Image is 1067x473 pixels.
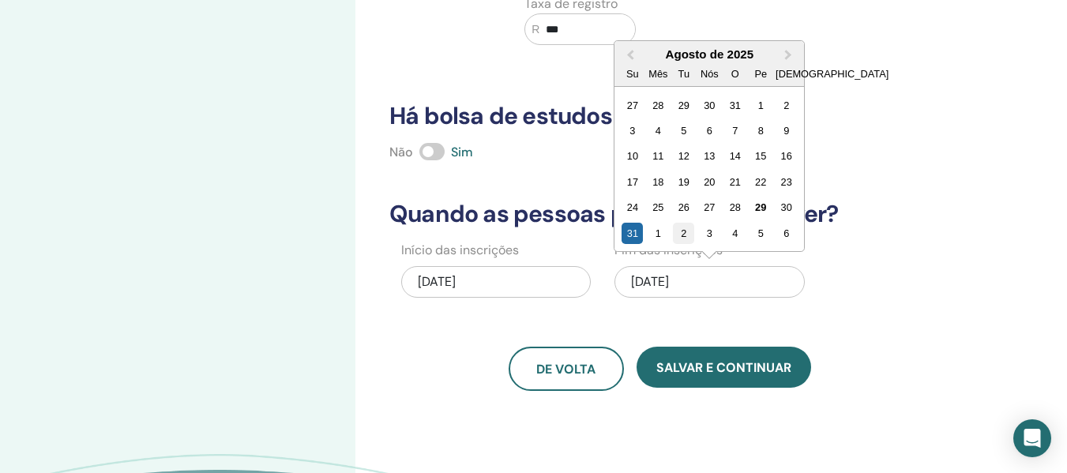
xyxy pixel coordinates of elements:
font: 15 [755,150,766,162]
font: 27 [704,201,715,213]
font: De volta [536,361,595,377]
font: 20 [704,176,715,188]
font: [DEMOGRAPHIC_DATA] [776,68,889,80]
button: De volta [509,347,624,391]
font: [DATE] [631,273,669,290]
div: Escolha sexta-feira, 15 de agosto de 2025 [750,145,772,167]
div: Escolha sábado, 2 de agosto de 2025 [776,95,797,116]
font: [DATE] [418,273,456,290]
div: Escolha sábado, 23 de agosto de 2025 [776,171,797,193]
div: Escolha sexta-feira, 8 de agosto de 2025 [750,120,772,141]
div: Escolha sábado, 6 de setembro de 2025 [776,223,797,244]
font: 30 [781,201,792,213]
font: 6 [783,227,789,239]
button: Próximo mês [777,43,802,68]
div: Escolha terça-feira, 2 de setembro de 2025 [673,223,694,244]
div: Escolha domingo, 31 de agosto de 2025 [622,223,643,244]
div: Escolha domingo, 3 de agosto de 2025 [622,120,643,141]
font: 26 [678,201,689,213]
div: Escolha terça-feira, 12 de agosto de 2025 [673,145,694,167]
font: 14 [730,150,741,162]
font: Não [389,144,413,160]
button: Mês Anterior [616,43,641,68]
font: 4 [732,227,738,239]
font: 31 [627,227,638,239]
font: 28 [730,201,741,213]
div: Escolha quarta-feira, 20 de agosto de 2025 [699,171,720,193]
div: Escolha segunda-feira, 4 de agosto de 2025 [648,120,669,141]
font: Quando as pessoas podem se inscrever? [389,198,838,229]
font: 5 [758,227,764,239]
font: 9 [783,125,789,137]
div: Escolha terça-feira, 5 de agosto de 2025 [673,120,694,141]
font: 21 [730,176,741,188]
div: Escolha quinta-feira, 14 de agosto de 2025 [724,145,746,167]
div: Abra o Intercom Messenger [1013,419,1051,457]
font: Su [626,68,639,80]
font: 3 [707,227,712,239]
div: Escolha quinta-feira, 21 de agosto de 2025 [724,171,746,193]
div: Escolha sexta-feira, 29 de agosto de 2025 [750,197,772,218]
div: Escolha quinta-feira, 4 de setembro de 2025 [724,223,746,244]
div: Escolha quarta-feira, 30 de julho de 2025 [699,95,720,116]
font: 7 [732,125,738,137]
font: 23 [781,176,792,188]
font: Mês [648,68,667,80]
font: Pe [754,68,767,80]
font: 2 [681,227,686,239]
font: 24 [627,201,638,213]
div: Escolha sexta-feira, 1º de agosto de 2025 [750,95,772,116]
font: O [731,68,739,80]
font: 12 [678,150,689,162]
div: Escolha segunda-feira, 28 de julho de 2025 [648,95,669,116]
div: Escolha terça-feira, 19 de agosto de 2025 [673,171,694,193]
font: Início das inscrições [401,242,519,258]
font: 4 [656,125,661,137]
font: 8 [758,125,764,137]
font: 10 [627,150,638,162]
div: Escolha quarta-feira, 6 de agosto de 2025 [699,120,720,141]
font: 1 [758,99,764,111]
font: R [532,23,539,36]
font: 1 [656,227,661,239]
div: Escolha quarta-feira, 27 de agosto de 2025 [699,197,720,218]
font: 30 [704,99,715,111]
font: 16 [781,150,792,162]
font: 22 [755,176,766,188]
div: Escolha quinta-feira, 28 de agosto de 2025 [724,197,746,218]
div: Escolha domingo, 17 de agosto de 2025 [622,171,643,193]
font: 31 [730,99,741,111]
div: Escolha domingo, 10 de agosto de 2025 [622,145,643,167]
font: 17 [627,176,638,188]
div: Escolha sábado, 30 de agosto de 2025 [776,197,797,218]
div: Escolha terça-feira, 26 de agosto de 2025 [673,197,694,218]
div: Escolha segunda-feira, 1º de setembro de 2025 [648,223,669,244]
div: Escolha segunda-feira, 11 de agosto de 2025 [648,145,669,167]
font: 2 [783,99,789,111]
font: 29 [678,99,689,111]
div: Escolha segunda-feira, 25 de agosto de 2025 [648,197,669,218]
font: Há bolsa de estudos disponível? [389,100,742,131]
font: 25 [652,201,663,213]
font: Sim [451,144,473,160]
div: Escolha quarta-feira, 3 de setembro de 2025 [699,223,720,244]
font: 29 [755,201,766,213]
font: 27 [627,99,638,111]
div: Escolha sábado, 9 de agosto de 2025 [776,120,797,141]
font: 18 [652,176,663,188]
div: Escolha segunda-feira, 18 de agosto de 2025 [648,171,669,193]
font: 11 [652,150,663,162]
div: Escolha quinta-feira, 7 de agosto de 2025 [724,120,746,141]
div: Escolha terça-feira, 29 de julho de 2025 [673,95,694,116]
div: Escolha sexta-feira, 5 de setembro de 2025 [750,223,772,244]
font: 19 [678,176,689,188]
font: Tu [678,68,689,80]
font: 6 [707,125,712,137]
font: 28 [652,99,663,111]
div: Escolha sexta-feira, 22 de agosto de 2025 [750,171,772,193]
font: Nós [701,68,719,80]
div: Mês agosto, 2025 [620,92,799,246]
div: Escolha quinta-feira, 31 de julho de 2025 [724,95,746,116]
div: Escolha domingo, 27 de julho de 2025 [622,95,643,116]
font: 13 [704,150,715,162]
